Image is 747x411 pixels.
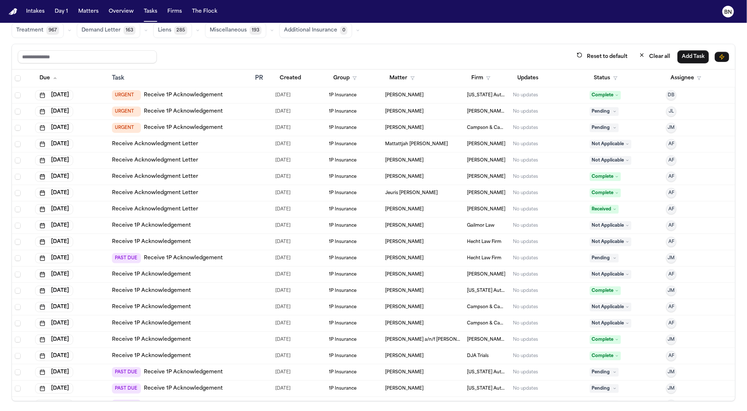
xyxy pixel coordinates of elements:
span: 0 [340,26,347,35]
button: Clear all [635,50,675,63]
button: Additional Insurance0 [279,23,352,38]
button: Treatment967 [12,23,64,38]
span: Liens [158,27,171,34]
button: Intakes [23,5,47,18]
span: Treatment [16,27,43,34]
span: Demand Letter [82,27,121,34]
img: Finch Logo [9,8,17,15]
span: 285 [174,26,187,35]
button: Firms [164,5,185,18]
span: 967 [46,26,59,35]
button: Add Task [677,50,709,63]
span: 193 [250,26,262,35]
span: Additional Insurance [284,27,337,34]
button: Day 1 [52,5,71,18]
a: Home [9,8,17,15]
button: Miscellaneous193 [205,23,266,38]
span: 163 [124,26,135,35]
button: Liens285 [153,23,192,38]
button: Overview [106,5,137,18]
button: The Flock [189,5,220,18]
button: Matters [75,5,101,18]
span: Miscellaneous [210,27,247,34]
button: Tasks [141,5,160,18]
button: Reset to default [572,50,632,63]
button: Immediate Task [715,52,729,62]
button: Demand Letter163 [77,23,140,38]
